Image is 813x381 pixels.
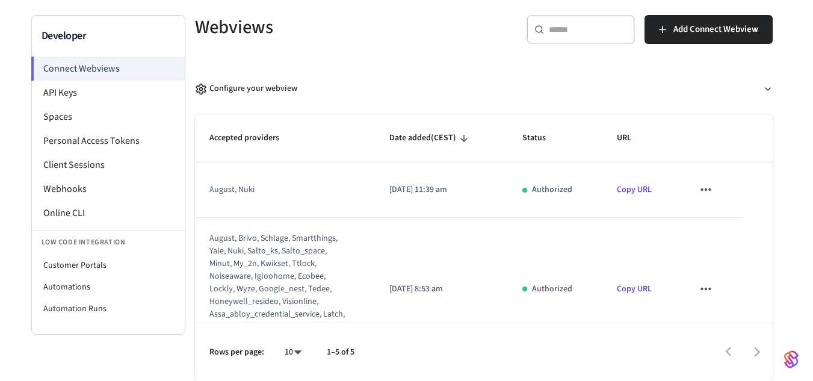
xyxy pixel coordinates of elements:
p: Rows per page: [209,346,264,359]
li: Online CLI [32,201,185,225]
p: [DATE] 11:39 am [389,184,493,196]
button: Configure your webview [195,73,773,105]
a: Copy URL [617,184,652,196]
span: Accepted providers [209,129,295,147]
div: august, nuki [209,184,345,196]
p: Authorized [532,283,572,296]
li: Low Code Integration [32,230,185,255]
div: 10 [279,344,308,361]
h3: Developer [42,28,175,45]
span: URL [617,129,647,147]
span: Status [522,129,561,147]
img: SeamLogoGradient.69752ec5.svg [784,350,799,369]
span: Add Connect Webview [673,22,758,37]
li: Automations [32,276,185,298]
li: Client Sessions [32,153,185,177]
li: Spaces [32,105,185,129]
span: Date added(CEST) [389,129,472,147]
p: [DATE] 8:53 am [389,283,493,296]
li: Automation Runs [32,298,185,320]
div: august, brivo, schlage, smartthings, yale, nuki, salto_ks, salto_space, minut, my_2n, kwikset, tt... [209,232,345,346]
div: Configure your webview [195,82,297,95]
p: Authorized [532,184,572,196]
li: Customer Portals [32,255,185,276]
p: 1–5 of 5 [327,346,354,359]
a: Copy URL [617,283,652,295]
h5: Webviews [195,15,477,40]
button: Add Connect Webview [645,15,773,44]
li: Connect Webviews [31,57,185,81]
li: Personal Access Tokens [32,129,185,153]
li: API Keys [32,81,185,105]
li: Webhooks [32,177,185,201]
